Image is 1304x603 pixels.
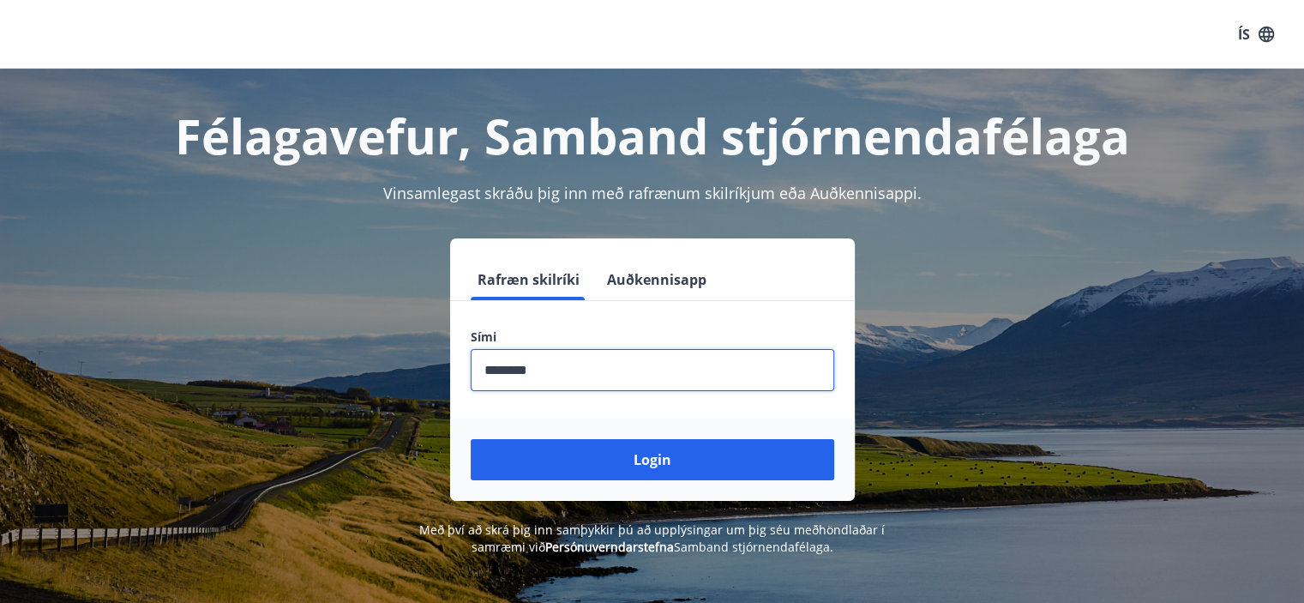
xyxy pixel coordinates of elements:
button: ÍS [1229,19,1283,50]
button: Rafræn skilríki [471,259,586,300]
a: Persónuverndarstefna [545,539,674,555]
span: Vinsamlegast skráðu þig inn með rafrænum skilríkjum eða Auðkennisappi. [383,183,922,203]
h1: Félagavefur, Samband stjórnendafélaga [56,103,1249,168]
button: Auðkennisapp [600,259,713,300]
span: Með því að skrá þig inn samþykkir þú að upplýsingar um þig séu meðhöndlaðar í samræmi við Samband... [419,522,885,555]
button: Login [471,439,834,480]
label: Sími [471,329,834,346]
